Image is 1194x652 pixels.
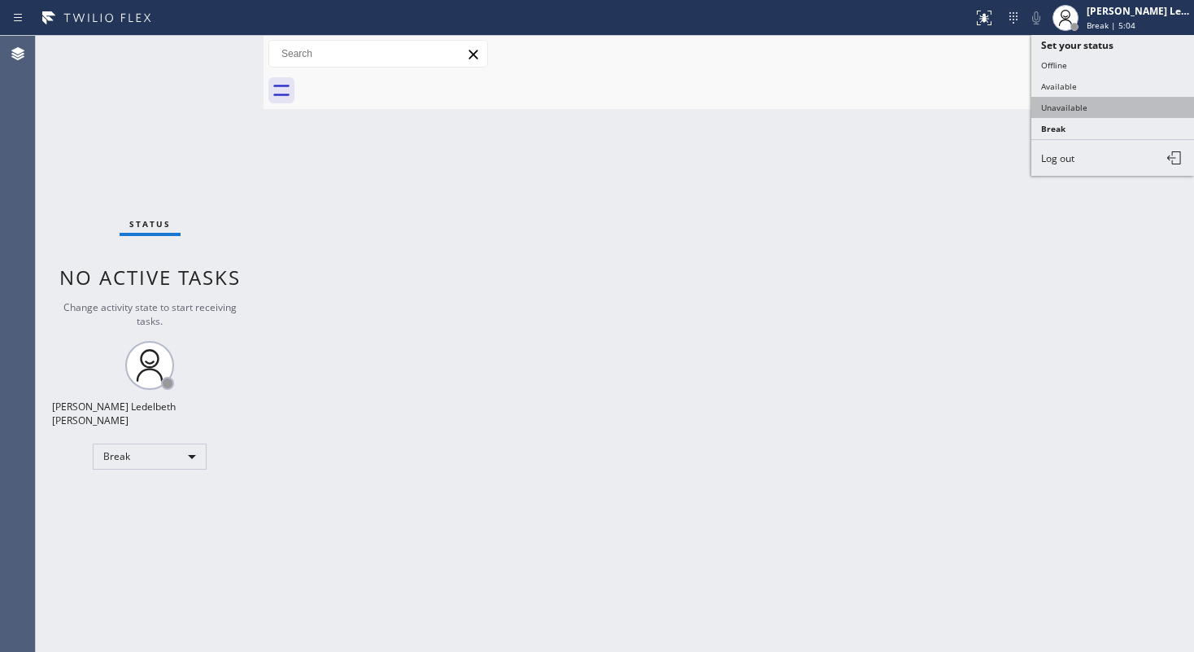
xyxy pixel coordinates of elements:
[63,300,237,328] span: Change activity state to start receiving tasks.
[59,264,241,291] span: No active tasks
[1025,7,1048,29] button: Mute
[1087,4,1189,18] div: [PERSON_NAME] Ledelbeth [PERSON_NAME]
[1087,20,1135,31] span: Break | 5:04
[269,41,487,67] input: Search
[129,218,171,230] span: Status
[52,400,247,427] div: [PERSON_NAME] Ledelbeth [PERSON_NAME]
[93,444,207,470] div: Break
